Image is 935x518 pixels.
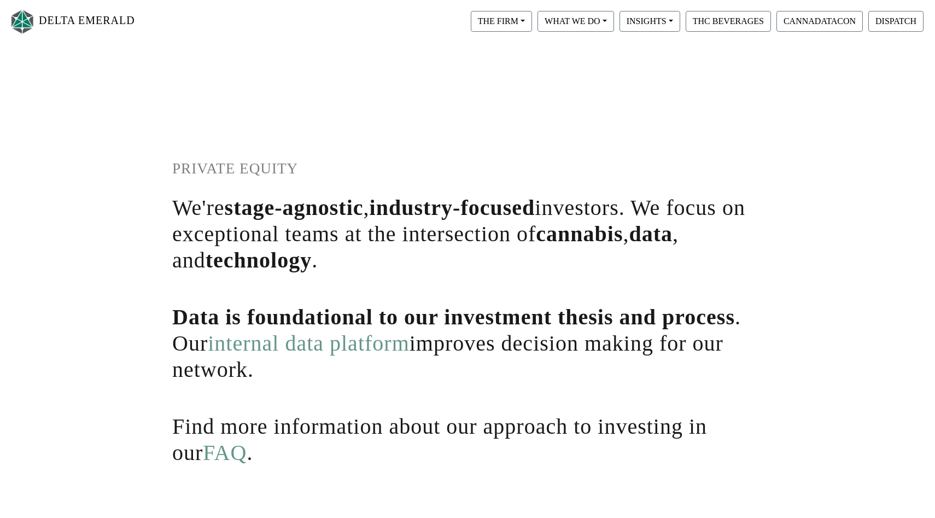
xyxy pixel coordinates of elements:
[172,414,763,466] h1: Find more information about our approach to investing in our .
[172,304,763,383] h1: . Our improves decision making for our network.
[471,11,532,32] button: THE FIRM
[686,11,771,32] button: THC BEVERAGES
[172,195,763,273] h1: We're , investors. We focus on exceptional teams at the intersection of , , and .
[868,11,924,32] button: DISPATCH
[9,4,135,39] a: DELTA EMERALD
[776,11,863,32] button: CANNADATACON
[774,16,866,25] a: CANNADATACON
[172,160,763,178] h1: PRIVATE EQUITY
[866,16,926,25] a: DISPATCH
[206,248,312,272] span: technology
[629,222,673,246] span: data
[203,440,247,465] a: FAQ
[208,331,410,356] a: internal data platform
[536,222,623,246] span: cannabis
[683,16,774,25] a: THC BEVERAGES
[225,195,364,220] span: stage-agnostic
[370,195,535,220] span: industry-focused
[9,7,36,36] img: Logo
[620,11,680,32] button: INSIGHTS
[172,305,735,329] span: Data is foundational to our investment thesis and process
[537,11,614,32] button: WHAT WE DO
